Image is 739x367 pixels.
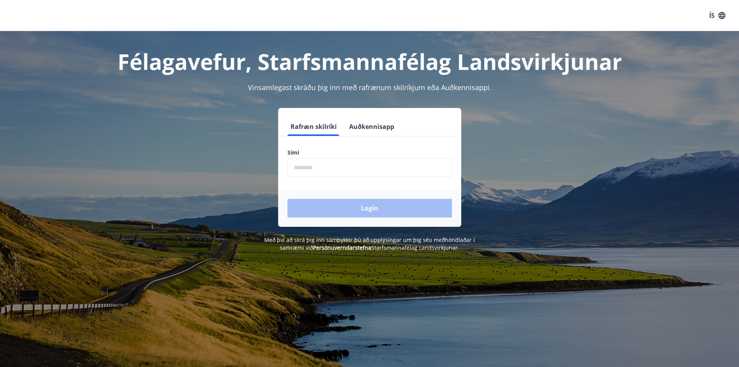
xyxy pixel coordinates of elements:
span: Vinsamlegast skráðu þig inn með rafrænum skilríkjum eða Auðkennisappi. [248,83,492,92]
h1: Félagavefur, Starfsmannafélag Landsvirkjunar [100,47,640,76]
label: Sími [287,149,452,157]
a: Persónuverndarstefna [313,244,371,251]
span: Með því að skrá þig inn samþykkir þú að upplýsingar um þig séu meðhöndlaðar í samræmi við Starfsm... [264,236,475,251]
button: ÍS [705,9,730,23]
button: Auðkennisapp [346,117,397,136]
button: Rafræn skilríki [287,117,340,136]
